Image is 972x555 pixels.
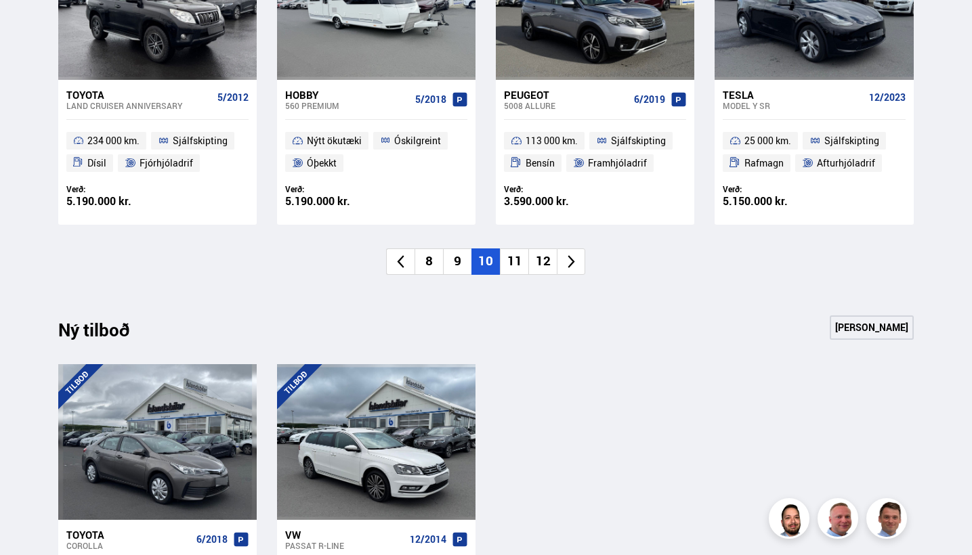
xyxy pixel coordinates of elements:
span: Sjálfskipting [611,133,666,149]
span: Dísil [87,155,106,171]
span: Fjórhjóladrif [140,155,193,171]
div: Ný tilboð [58,319,153,348]
span: Framhjóladrif [588,155,647,171]
div: Passat R-LINE [285,541,404,550]
span: 12/2014 [410,534,446,545]
img: siFngHWaQ9KaOqBr.png [820,500,860,541]
li: 10 [471,248,500,275]
span: Óskilgreint [394,133,441,149]
a: Hobby 560 PREMIUM 5/2018 Nýtt ökutæki Óskilgreint Óþekkt Verð: 5.190.000 kr. [277,80,476,225]
div: Tesla [723,89,863,101]
li: 8 [415,248,443,275]
span: 234 000 km. [87,133,140,149]
li: 11 [500,248,528,275]
span: Sjálfskipting [173,133,228,149]
div: Land Cruiser ANNIVERSARY [66,101,212,110]
div: 3.590.000 kr. [504,196,595,207]
a: Tesla Model Y SR 12/2023 25 000 km. Sjálfskipting Rafmagn Afturhjóladrif Verð: 5.150.000 kr. [715,80,913,225]
a: Peugeot 5008 ALLURE 6/2019 113 000 km. Sjálfskipting Bensín Framhjóladrif Verð: 3.590.000 kr. [496,80,694,225]
span: 5/2018 [415,94,446,105]
div: Peugeot [504,89,629,101]
span: 5/2012 [217,92,249,103]
span: Rafmagn [744,155,784,171]
div: 5008 ALLURE [504,101,629,110]
a: [PERSON_NAME] [830,315,914,340]
div: Model Y SR [723,101,863,110]
div: Verð: [504,184,595,194]
div: Hobby [285,89,410,101]
div: Toyota [66,529,191,541]
img: nhp88E3Fdnt1Opn2.png [771,500,811,541]
li: 12 [528,248,557,275]
span: 113 000 km. [526,133,578,149]
span: Nýtt ökutæki [307,133,362,149]
div: 5.150.000 kr. [723,196,814,207]
div: Verð: [285,184,377,194]
li: 9 [443,248,471,275]
span: Óþekkt [307,155,337,171]
div: Verð: [723,184,814,194]
div: 560 PREMIUM [285,101,410,110]
img: FbJEzSuNWCJXmdc-.webp [868,500,909,541]
span: 6/2019 [634,94,665,105]
a: Toyota Land Cruiser ANNIVERSARY 5/2012 234 000 km. Sjálfskipting Dísil Fjórhjóladrif Verð: 5.190.... [58,80,257,225]
div: 5.190.000 kr. [285,196,377,207]
span: Sjálfskipting [824,133,879,149]
span: 6/2018 [196,534,228,545]
div: VW [285,529,404,541]
span: Bensín [526,155,555,171]
span: 12/2023 [869,92,906,103]
span: 25 000 km. [744,133,791,149]
span: Afturhjóladrif [817,155,875,171]
div: Verð: [66,184,158,194]
div: 5.190.000 kr. [66,196,158,207]
div: Toyota [66,89,212,101]
button: Opna LiveChat spjallviðmót [11,5,51,46]
div: Corolla [66,541,191,550]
